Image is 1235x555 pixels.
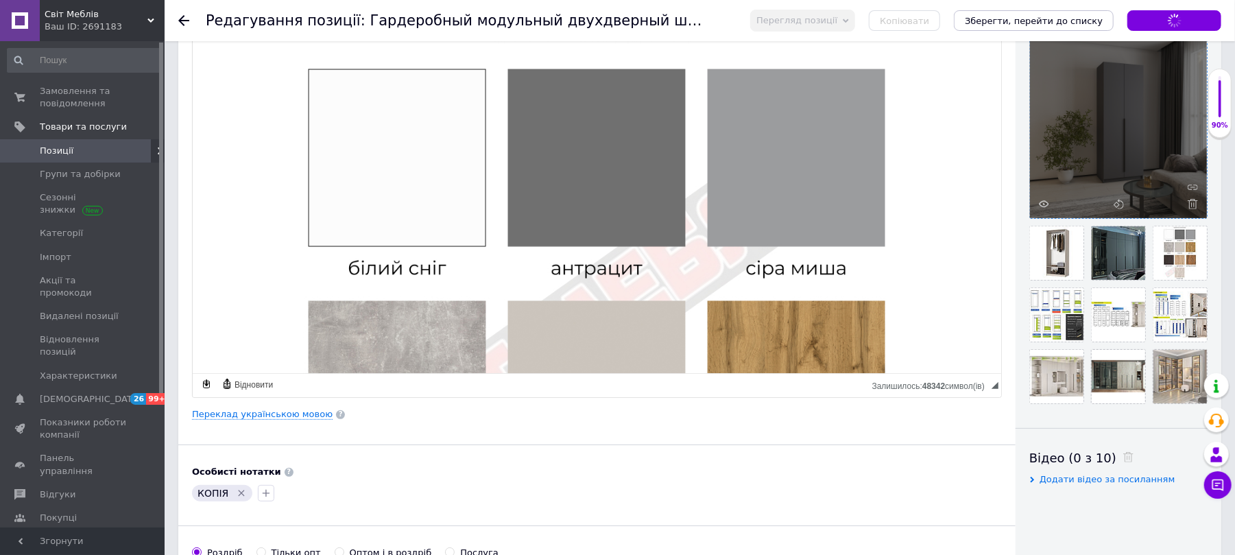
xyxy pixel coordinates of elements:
span: Видалені позиції [40,310,119,322]
svg: Видалити мітку [236,488,247,499]
span: 26 [130,393,146,405]
span: Перегляд позиції [756,15,837,25]
span: Додати відео за посиланням [1040,474,1175,484]
b: Особисті нотатки [192,467,281,477]
span: Відео (0 з 10) [1029,451,1116,465]
span: Товари та послуги [40,121,127,133]
span: Акції та промокоди [40,274,127,299]
input: Пошук [7,48,161,73]
i: Зберегти, перейти до списку [965,16,1103,26]
span: Відновлення позицій [40,333,127,358]
div: 90% [1209,121,1231,130]
span: Сезонні знижки [40,191,127,216]
span: Імпорт [40,251,71,263]
span: Відновити [232,379,273,391]
span: Характеристики [40,370,117,382]
span: Потягніть для зміни розмірів [992,382,998,389]
span: Позиції [40,145,73,157]
button: Чат з покупцем [1204,471,1232,499]
span: Групи та добірки [40,168,121,180]
span: 48342 [922,381,945,391]
li: Ручки - алюминий в цветах черный глянец, черный или золотой браш (эффект потертости). [41,27,767,42]
span: Панель управління [40,452,127,477]
button: Зберегти, перейти до списку [954,10,1114,31]
span: Категорії [40,227,83,239]
a: Зробити резервну копію зараз [199,377,214,392]
a: Переклад українською мовою [192,409,333,420]
span: Відгуки [40,488,75,501]
div: 90% Якість заповнення [1208,69,1232,138]
a: Відновити [219,377,275,392]
span: КОПІЯ [197,488,228,499]
span: 99+ [146,393,169,405]
div: Кiлькiсть символiв [872,378,992,391]
span: Покупці [40,512,77,524]
div: Ваш ID: 2691183 [45,21,165,33]
span: Світ Меблів [45,8,147,21]
div: Повернутися назад [178,15,189,26]
span: Показники роботи компанії [40,416,127,441]
span: [DEMOGRAPHIC_DATA] [40,393,141,405]
span: Замовлення та повідомлення [40,85,127,110]
li: Фасад - ламинированная ДСП, толщиной 16 мм ; [41,13,767,27]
